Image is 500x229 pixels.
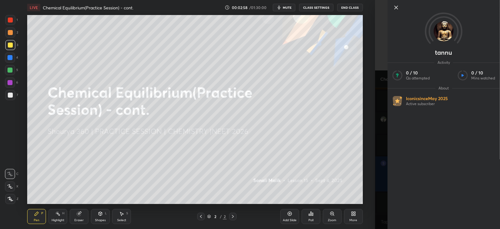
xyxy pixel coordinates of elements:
button: End Class [337,4,363,11]
div: X [5,181,18,191]
div: L [105,212,107,215]
div: Highlight [52,219,64,222]
div: 6 [5,78,18,88]
div: Zoom [328,219,336,222]
div: LIVE [27,4,40,11]
div: Select [117,219,126,222]
p: Qs attempted [406,76,430,81]
span: About [435,86,452,91]
h4: Chemical Equilibrium(Practice Session) - cont. [43,5,133,11]
div: 2 [223,214,227,219]
div: Pen [34,219,39,222]
div: / [220,215,222,218]
div: 4 [5,53,18,63]
p: Active subscriber [406,101,448,106]
div: P [41,212,43,215]
p: Iconic since May 2025 [406,96,448,101]
div: 2 [5,28,18,38]
div: 3 [5,40,18,50]
div: C [5,169,18,179]
div: S [126,212,128,215]
div: H [62,212,64,215]
div: Shapes [95,219,106,222]
p: 0 / 10 [406,70,430,76]
div: 7 [5,90,18,100]
p: tannu [435,50,452,55]
div: Z [5,194,18,204]
div: 1 [5,15,18,25]
p: Mins watched [471,76,495,81]
div: Add Slide [283,219,297,222]
img: 2e150dc4260f40159973bcaed0df0cbd.jpg [434,21,454,41]
div: 5 [5,65,18,75]
button: CLASS SETTINGS [299,4,333,11]
span: mute [283,5,292,10]
div: Poll [308,219,313,222]
div: 2 [212,215,218,218]
div: More [349,219,357,222]
button: mute [273,4,295,11]
div: Eraser [74,219,84,222]
span: Activity [434,60,453,65]
p: 0 / 10 [471,70,495,76]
